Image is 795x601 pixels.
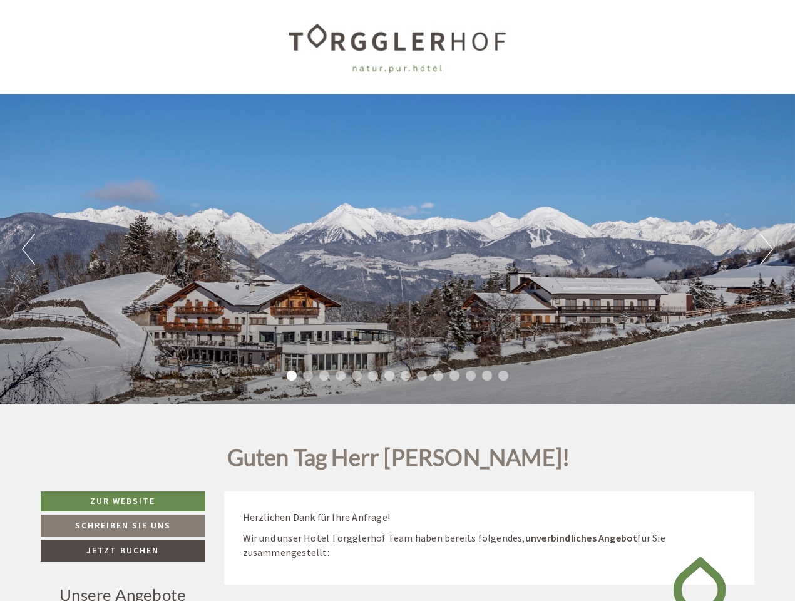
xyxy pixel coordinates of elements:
a: Schreiben Sie uns [41,515,205,537]
p: Wir und unser Hotel Torgglerhof Team haben bereits folgendes, für Sie zusammengestellt: [243,531,736,560]
p: Herzlichen Dank für Ihre Anfrage! [243,510,736,525]
strong: unverbindliches Angebot [525,532,638,544]
a: Zur Website [41,491,205,511]
button: Next [760,234,773,265]
h1: Guten Tag Herr [PERSON_NAME]! [227,445,570,476]
a: Jetzt buchen [41,540,205,562]
button: Previous [22,234,35,265]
